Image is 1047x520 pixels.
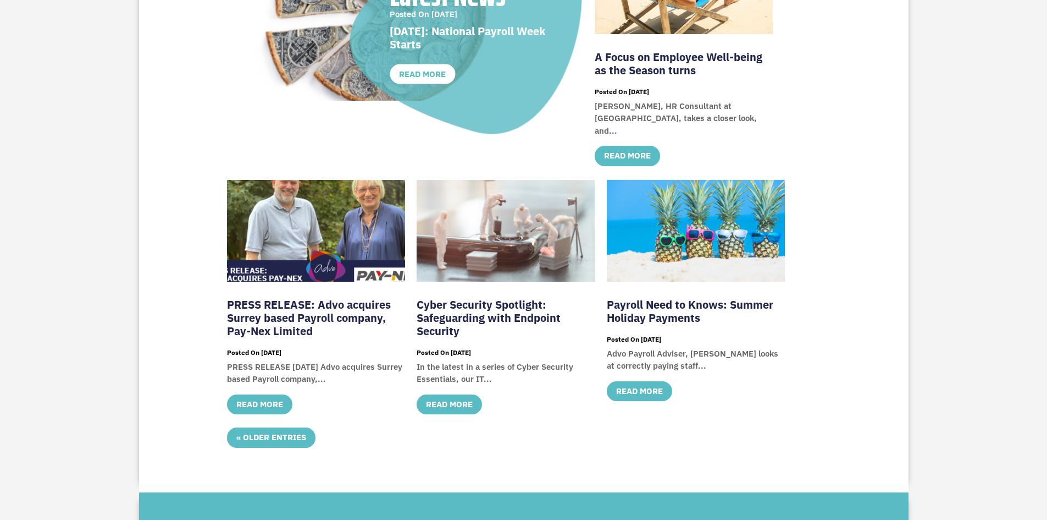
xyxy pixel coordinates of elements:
span: [DATE] [227,348,281,357]
p: PRESS RELEASE [DATE] Advo acquires Surrey based Payroll company,... [227,361,405,386]
a: read more [227,395,292,415]
a: « Older Entries [227,428,315,448]
a: PRESS RELEASE: Advo acquires Surrey based Payroll company, Pay-Nex Limited [227,297,391,338]
span: [DATE] [417,348,471,357]
a: read more [607,381,672,402]
a: read more [417,395,482,415]
img: PRESS RELEASE: Advo acquires Surrey based Payroll company, Pay-Nex Limited [216,169,416,282]
span: [DATE] [595,87,649,96]
a: A Focus on Employee Well-being as the Season turns [595,50,762,78]
a: Cyber Security Spotlight: Safeguarding with Endpoint Security [417,297,561,338]
p: In the latest in a series of Cyber Security Essentials, our IT... [417,361,595,386]
a: read more [595,146,660,166]
img: Payroll Need to Knows: Summer Holiday Payments [596,169,796,282]
a: Payroll Need to Knows: Summer Holiday Payments [607,297,773,325]
p: [PERSON_NAME], HR Consultant at [GEOGRAPHIC_DATA], takes a closer look, and... [595,100,773,138]
p: Advo Payroll Adviser, [PERSON_NAME] looks at correctly paying staff... [607,348,785,373]
span: [DATE] [607,335,661,343]
a: read more [390,64,455,84]
img: Cyber Security Spotlight: Safeguarding with Endpoint Security [406,169,606,282]
a: [DATE]: National Payroll Week Starts [390,23,546,51]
